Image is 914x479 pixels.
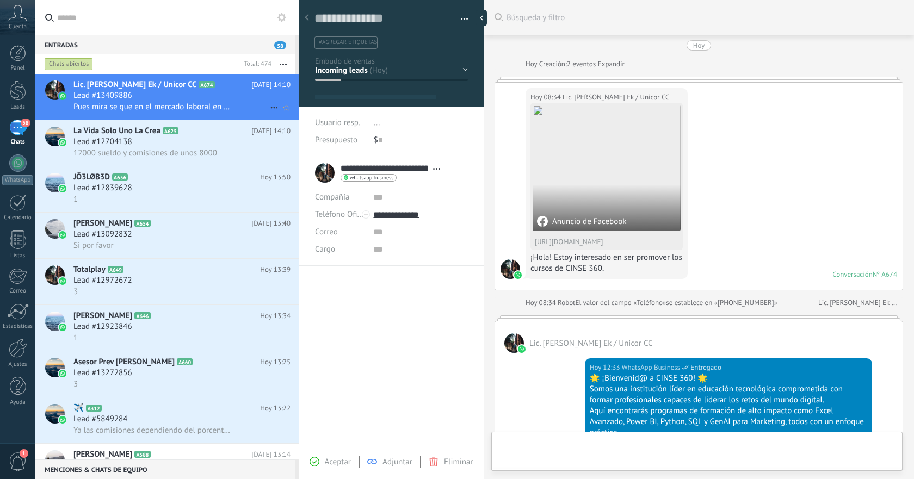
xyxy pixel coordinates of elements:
[239,59,271,70] div: Total: 474
[35,213,299,258] a: avataricon[PERSON_NAME]A654[DATE] 13:40Lead #13092832Si por favor
[558,298,575,307] span: Robot
[325,457,351,467] span: Aceptar
[251,218,291,229] span: [DATE] 13:40
[73,379,78,389] span: 3
[35,305,299,351] a: avataricon[PERSON_NAME]A646Hoy 13:34Lead #129238461
[374,132,468,149] div: $
[2,65,34,72] div: Panel
[2,139,34,146] div: Chats
[535,238,678,246] div: [URL][DOMAIN_NAME]
[260,357,291,368] span: Hoy 13:25
[526,297,558,308] div: Hoy 08:34
[35,35,295,54] div: Entradas
[35,397,299,443] a: avataricon️️✈️A312Hoy 13:22Lead #5849284Ya las comisiones dependiendo del porcentaje que manejen
[622,362,681,373] span: WhatsApp Business
[177,358,193,365] span: A660
[86,405,102,412] span: A312
[73,194,78,204] span: 1
[251,79,291,90] span: [DATE] 14:10
[590,406,867,438] div: Aquí encontrarás programas de formación de alto impacto como Excel Avanzado, Power BI, Python, SQ...
[59,324,66,331] img: icon
[533,105,681,248] a: Anuncio de Facebook[URL][DOMAIN_NAME]
[9,23,27,30] span: Cuenta
[59,416,66,424] img: icon
[382,457,412,467] span: Adjuntar
[163,127,178,134] span: A625
[590,384,867,406] div: Somos una institución líder en educación tecnológica comprometida con formar profesionales capace...
[315,135,357,145] span: Presupuesto
[590,362,622,373] div: Hoy 12:33
[501,259,520,279] span: Lic. Luis H. Herrera Ek / Unicor CC
[693,40,705,51] div: Hoy
[319,39,377,46] span: #agregar etiquetas
[2,252,34,259] div: Listas
[315,114,366,132] div: Usuario resp.
[35,259,299,304] a: avatariconTotalplayA649Hoy 13:39Lead #129726723
[108,266,123,273] span: A649
[134,451,150,458] span: A588
[73,136,132,147] span: Lead #12704138
[315,209,372,220] span: Teléfono Oficina
[35,74,299,120] a: avatariconLic. [PERSON_NAME] Ek / Unicor CCA674[DATE] 14:10Lead #13409886Pues mira se que en el m...
[514,271,522,279] img: waba.svg
[35,351,299,397] a: avatariconAsesor Prev [PERSON_NAME]A660Hoy 13:25Lead #132728563
[2,175,33,185] div: WhatsApp
[590,373,867,384] div: 🌟 ¡Bienvenid@ a CINSE 360! 🌟
[315,245,335,253] span: Cargo
[73,275,132,286] span: Lead #12972672
[251,449,291,460] span: [DATE] 13:14
[73,287,78,297] span: 3
[112,173,128,181] span: A636
[274,41,286,49] span: 58
[59,139,66,146] img: icon
[73,229,132,240] span: Lead #13092832
[2,104,34,111] div: Leads
[73,310,132,321] span: [PERSON_NAME]
[73,183,132,194] span: Lead #12839628
[134,220,150,227] span: A654
[73,126,160,136] span: La Vida Solo Uno La Crea
[526,59,539,70] div: Hoy
[563,92,669,103] span: Lic. Luis H. Herrera Ek / Unicor CC
[73,240,114,251] span: Si por favor
[73,172,110,183] span: JŌ3LØB3D
[59,370,66,377] img: icon
[818,297,897,308] a: Lic. [PERSON_NAME] Ek / Unicor CC
[20,449,28,458] span: 1
[567,59,596,70] span: 2 eventos
[260,403,291,414] span: Hoy 13:22
[2,399,34,406] div: Ayuda
[2,214,34,221] div: Calendario
[73,403,84,414] span: ️️✈️
[73,368,132,378] span: Lead #13272856
[73,218,132,229] span: [PERSON_NAME]
[73,414,127,425] span: Lead #5849284
[199,81,214,88] span: A674
[832,270,873,279] div: Conversación
[59,185,66,192] img: icon
[73,102,231,112] span: Pues mira se que en el mercado laboral en su mayoría están desde los 8500 [PERSON_NAME] base hast...
[35,120,299,166] a: avatariconLa Vida Solo Uno La CreaA625[DATE] 14:10Lead #1270413812000 sueldo y comisiones de unos...
[315,206,365,223] button: Teléfono Oficina
[2,361,34,368] div: Ajustes
[315,223,338,241] button: Correo
[350,175,393,181] span: whatsapp business
[537,216,626,227] div: Anuncio de Facebook
[518,345,526,353] img: waba.svg
[504,333,524,353] span: Lic. Luis H. Herrera Ek / Unicor CC
[315,132,366,149] div: Presupuesto
[315,189,365,206] div: Compañía
[507,13,903,23] span: Búsqueda y filtro
[444,457,473,467] span: Eliminar
[59,92,66,100] img: icon
[73,449,132,460] span: [PERSON_NAME]
[35,459,295,479] div: Menciones & Chats de equipo
[873,270,897,279] div: № A674
[45,58,93,71] div: Chats abiertos
[315,117,360,128] span: Usuario resp.
[529,338,653,349] span: Lic. Luis H. Herrera Ek / Unicor CC
[526,59,625,70] div: Creación:
[2,323,34,330] div: Estadísticas
[73,264,106,275] span: Totalplay
[576,297,666,308] span: El valor del campo «Teléfono»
